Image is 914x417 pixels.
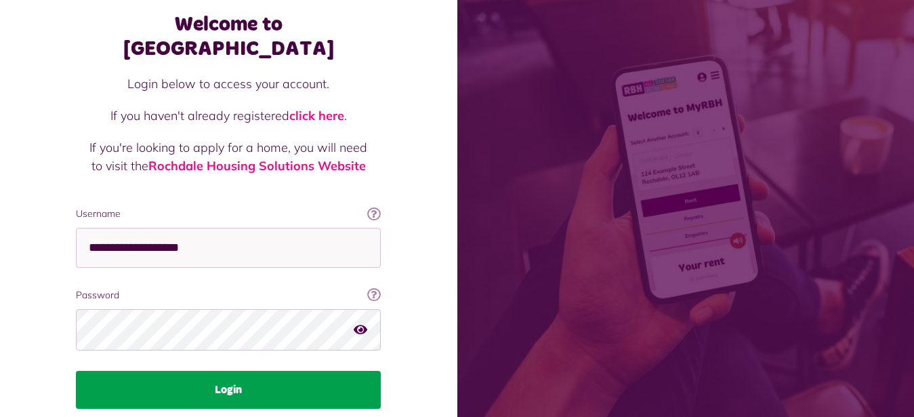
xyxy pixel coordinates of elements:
[89,75,367,93] p: Login below to access your account.
[76,12,381,61] h1: Welcome to [GEOGRAPHIC_DATA]
[289,108,344,123] a: click here
[76,288,381,302] label: Password
[89,138,367,175] p: If you're looking to apply for a home, you will need to visit the
[76,371,381,409] button: Login
[76,207,381,221] label: Username
[89,106,367,125] p: If you haven't already registered .
[148,158,366,174] a: Rochdale Housing Solutions Website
